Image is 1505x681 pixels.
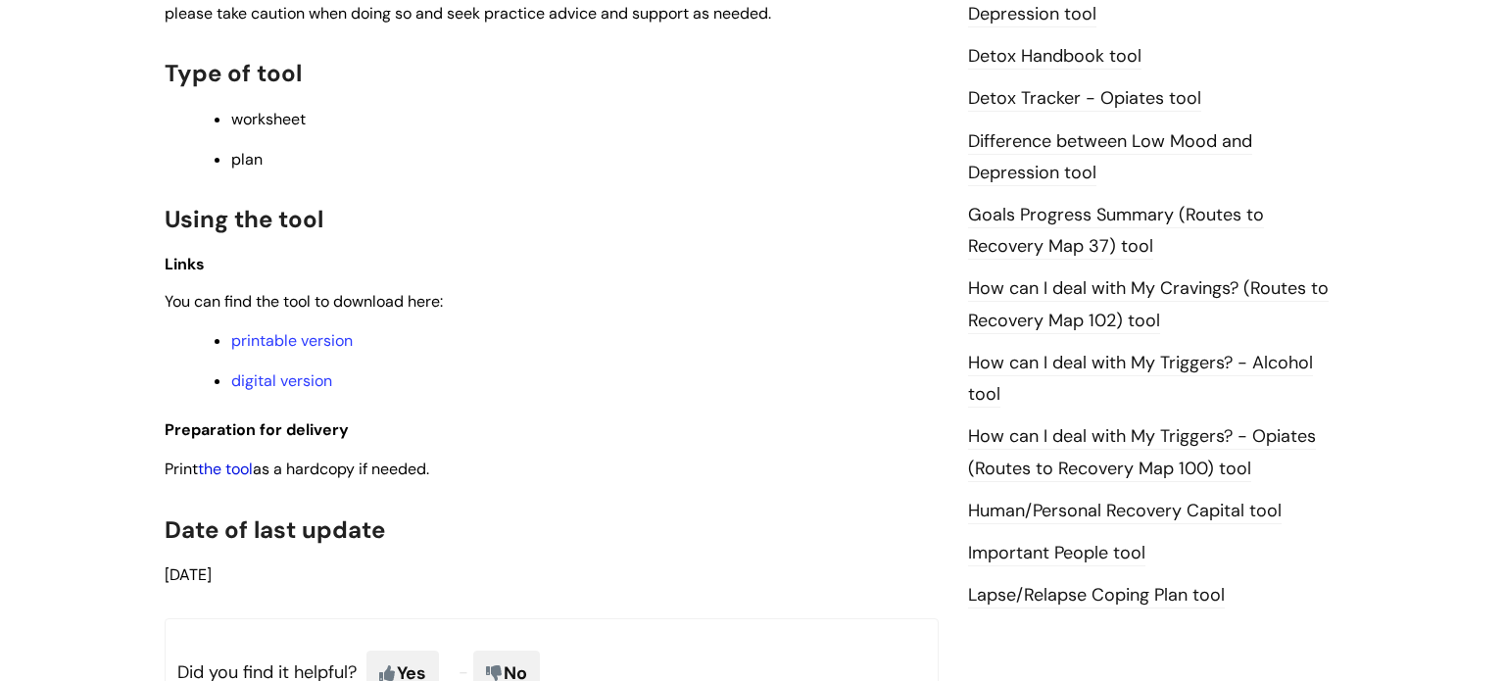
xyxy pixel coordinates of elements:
span: Type of tool [165,58,302,88]
span: You can find the tool to download here: [165,291,443,312]
a: How can I deal with My Triggers? - Alcohol tool [968,351,1313,408]
a: Human/Personal Recovery Capital tool [968,499,1282,524]
a: Lapse/Relapse Coping Plan tool [968,583,1225,608]
span: [DATE] [165,564,212,585]
span: Preparation for delivery [165,419,349,440]
a: Important People tool [968,541,1145,566]
a: Goals Progress Summary (Routes to Recovery Map 37) tool [968,203,1264,260]
a: printable version [231,330,353,351]
span: Print as a hardcopy if needed. [165,459,429,479]
a: Difference between Low Mood and Depression tool [968,129,1252,186]
span: Using the tool [165,204,323,234]
a: Detox Tracker - Opiates tool [968,86,1201,112]
a: How can I deal with My Cravings? (Routes to Recovery Map 102) tool [968,276,1329,333]
a: Detox Handbook tool [968,44,1141,70]
a: Depression tool [968,2,1096,27]
a: digital version [231,370,332,391]
span: worksheet [231,109,306,129]
span: Links [165,254,205,274]
a: How can I deal with My Triggers? - Opiates (Routes to Recovery Map 100) tool [968,424,1316,481]
span: plan [231,149,263,170]
a: the tool [198,459,253,479]
span: Date of last update [165,514,385,545]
